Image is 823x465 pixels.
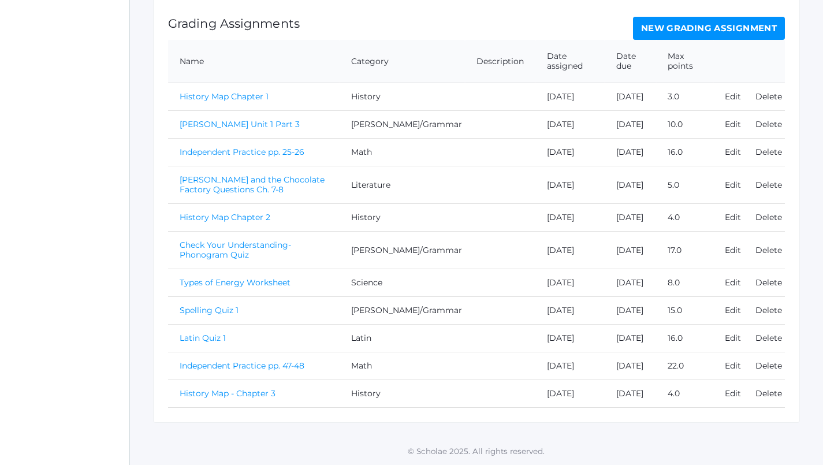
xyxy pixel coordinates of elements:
[340,297,465,325] td: [PERSON_NAME]/Grammar
[656,166,713,204] td: 5.0
[656,297,713,325] td: 15.0
[180,147,304,157] a: Independent Practice pp. 25-26
[180,277,291,288] a: Types of Energy Worksheet
[605,166,656,204] td: [DATE]
[725,277,741,288] a: Edit
[656,40,713,83] th: Max points
[535,269,605,297] td: [DATE]
[180,388,275,399] a: History Map - Chapter 3
[656,269,713,297] td: 8.0
[340,325,465,352] td: Latin
[535,139,605,166] td: [DATE]
[535,83,605,111] td: [DATE]
[180,119,300,129] a: [PERSON_NAME] Unit 1 Part 3
[340,111,465,139] td: [PERSON_NAME]/Grammar
[535,380,605,408] td: [DATE]
[180,212,270,222] a: History Map Chapter 2
[656,380,713,408] td: 4.0
[725,305,741,315] a: Edit
[605,325,656,352] td: [DATE]
[755,119,782,129] a: Delete
[633,17,785,40] a: New Grading Assignment
[656,111,713,139] td: 10.0
[755,212,782,222] a: Delete
[340,166,465,204] td: Literature
[656,139,713,166] td: 16.0
[725,91,741,102] a: Edit
[605,352,656,380] td: [DATE]
[755,277,782,288] a: Delete
[180,333,226,343] a: Latin Quiz 1
[656,83,713,111] td: 3.0
[605,232,656,269] td: [DATE]
[180,305,239,315] a: Spelling Quiz 1
[340,83,465,111] td: History
[535,204,605,232] td: [DATE]
[605,380,656,408] td: [DATE]
[605,111,656,139] td: [DATE]
[168,40,340,83] th: Name
[535,297,605,325] td: [DATE]
[535,111,605,139] td: [DATE]
[725,360,741,371] a: Edit
[168,17,300,30] h1: Grading Assignments
[180,174,325,195] a: [PERSON_NAME] and the Chocolate Factory Questions Ch. 7-8
[725,180,741,190] a: Edit
[656,204,713,232] td: 4.0
[755,305,782,315] a: Delete
[605,83,656,111] td: [DATE]
[656,352,713,380] td: 22.0
[535,166,605,204] td: [DATE]
[535,325,605,352] td: [DATE]
[535,352,605,380] td: [DATE]
[340,139,465,166] td: Math
[656,325,713,352] td: 16.0
[180,240,291,260] a: Check Your Understanding- Phonogram Quiz
[725,119,741,129] a: Edit
[535,232,605,269] td: [DATE]
[656,232,713,269] td: 17.0
[605,204,656,232] td: [DATE]
[340,380,465,408] td: History
[180,360,304,371] a: Independent Practice pp. 47-48
[605,139,656,166] td: [DATE]
[755,91,782,102] a: Delete
[755,388,782,399] a: Delete
[180,91,269,102] a: History Map Chapter 1
[755,147,782,157] a: Delete
[340,204,465,232] td: History
[755,333,782,343] a: Delete
[605,297,656,325] td: [DATE]
[465,40,535,83] th: Description
[755,180,782,190] a: Delete
[755,245,782,255] a: Delete
[340,352,465,380] td: Math
[725,245,741,255] a: Edit
[340,40,465,83] th: Category
[340,232,465,269] td: [PERSON_NAME]/Grammar
[535,40,605,83] th: Date assigned
[725,333,741,343] a: Edit
[725,388,741,399] a: Edit
[130,445,822,457] p: © Scholae 2025. All rights reserved.
[605,269,656,297] td: [DATE]
[725,212,741,222] a: Edit
[605,40,656,83] th: Date due
[725,147,741,157] a: Edit
[755,360,782,371] a: Delete
[340,269,465,297] td: Science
